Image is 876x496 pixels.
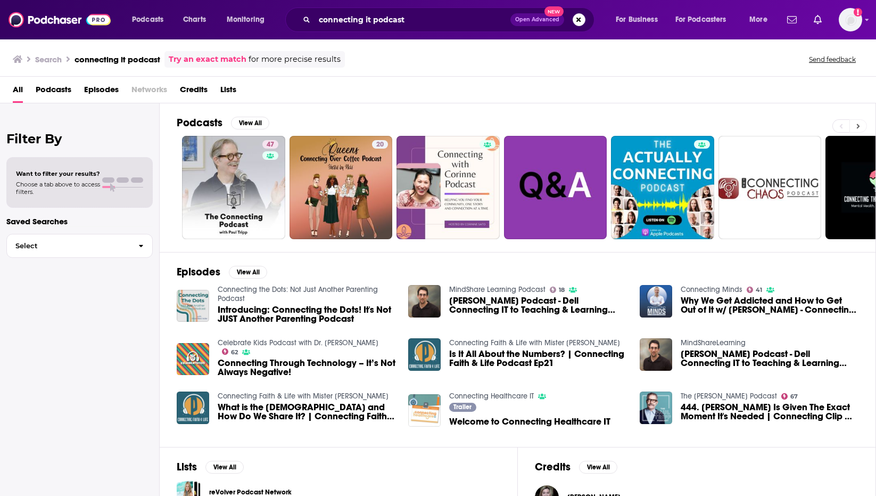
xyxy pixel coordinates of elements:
span: Networks [131,81,167,103]
svg: Add a profile image [854,8,862,17]
a: Celebrate Kids Podcast with Dr. Kathy [218,338,378,347]
button: Show profile menu [839,8,862,31]
span: Trailer [453,404,472,410]
a: 62 [222,348,238,355]
a: Episodes [84,81,119,103]
span: Open Advanced [515,17,559,22]
img: What is the Gospel and How Do We Share It? | Connecting Faith & Life Podcast Ep52 [177,392,209,424]
a: Try an exact match [169,53,246,66]
span: Logged in as kindrieri [839,8,862,31]
span: 67 [790,394,798,399]
a: Why We Get Addicted and How to Get Out of It w/ Anders Beatty - Connecting Minds Podcast Ep16 [640,285,672,318]
a: PodcastsView All [177,116,269,129]
h2: Podcasts [177,116,222,129]
span: 47 [267,140,274,150]
a: Connecting Faith & Life with Mister Brown [449,338,620,347]
button: View All [229,266,267,279]
span: Want to filter your results? [16,170,100,177]
a: Is It All About the Numbers? | Connecting Faith & Life Podcast Ep21 [449,349,627,368]
button: View All [231,117,269,129]
a: Connecting the Dots: Not Just Another Parenting Podcast [218,285,378,303]
div: Search podcasts, credits, & more... [295,7,605,32]
a: All [13,81,23,103]
span: For Business [616,12,658,27]
button: open menu [219,11,278,28]
a: MindShareLearning [681,338,746,347]
a: Introducing: Connecting the Dots! It's Not JUST Another Parenting Podcast [218,305,395,323]
h3: connecting it podcast [75,54,160,64]
a: 47 [262,140,278,149]
a: Show notifications dropdown [809,11,826,29]
h3: Search [35,54,62,64]
a: CreditsView All [535,460,617,474]
img: Is It All About the Numbers? | Connecting Faith & Life Podcast Ep21 [408,338,441,371]
button: Open AdvancedNew [510,13,564,26]
img: Connecting Through Technology – It’s Not Always Negative! [177,343,209,376]
a: Charts [176,11,212,28]
a: 20 [372,140,388,149]
button: View All [579,461,617,474]
a: 18 [550,287,565,293]
span: What is the [DEMOGRAPHIC_DATA] and How Do We Share It? | Connecting Faith & Life Podcast Ep52 [218,403,395,421]
h2: Credits [535,460,571,474]
span: Charts [183,12,206,27]
a: 67 [781,393,798,400]
button: Send feedback [806,55,859,64]
a: 47 [182,136,285,239]
span: 41 [756,288,762,292]
span: 444. [PERSON_NAME] Is Given The Exact Moment It's Needed | Connecting Clip Of The Week [681,403,858,421]
img: Adam Garry Podcast - Dell Connecting IT to Teaching & Learning Conference [408,285,441,318]
span: Connecting Through Technology – It’s Not Always Negative! [218,359,395,377]
a: Show notifications dropdown [783,11,801,29]
a: Connecting Faith & Life with Mister Brown [218,392,389,401]
span: 20 [376,140,384,150]
p: Saved Searches [6,216,153,226]
a: Lists [220,81,236,103]
a: MindShare Learning Podcast [449,285,546,294]
span: Monitoring [227,12,265,27]
a: 444. Grace Is Given The Exact Moment It's Needed | Connecting Clip Of The Week [681,403,858,421]
input: Search podcasts, credits, & more... [315,11,510,28]
a: Adam Garry Podcast - Dell Connecting IT to Teaching & Learning Conference [681,349,858,368]
a: 20 [290,136,393,239]
span: Why We Get Addicted and How to Get Out of It w/ [PERSON_NAME] - Connecting Minds Podcast Ep16 [681,296,858,314]
a: ListsView All [177,460,244,474]
a: Adam Garry Podcast - Dell Connecting IT to Teaching & Learning Conference [449,296,627,314]
button: open menu [668,11,742,28]
img: Introducing: Connecting the Dots! It's Not JUST Another Parenting Podcast [177,290,209,322]
span: 62 [231,350,238,355]
a: Podcasts [36,81,71,103]
span: Welcome to Connecting Healthcare IT [449,417,610,426]
span: For Podcasters [675,12,726,27]
span: for more precise results [249,53,341,66]
a: EpisodesView All [177,265,267,279]
a: Credits [180,81,208,103]
button: open menu [742,11,781,28]
button: open menu [125,11,177,28]
span: New [544,6,564,17]
span: Podcasts [132,12,163,27]
a: What is the Gospel and How Do We Share It? | Connecting Faith & Life Podcast Ep52 [218,403,395,421]
img: 444. Grace Is Given The Exact Moment It's Needed | Connecting Clip Of The Week [640,392,672,424]
button: View All [205,461,244,474]
button: open menu [608,11,671,28]
span: Choose a tab above to access filters. [16,181,100,196]
img: User Profile [839,8,862,31]
span: [PERSON_NAME] Podcast - Dell Connecting IT to Teaching & Learning Conference [681,349,858,368]
button: Select [6,234,153,258]
img: Adam Garry Podcast - Dell Connecting IT to Teaching & Learning Conference [640,338,672,371]
span: More [749,12,767,27]
img: Podchaser - Follow, Share and Rate Podcasts [9,10,111,30]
